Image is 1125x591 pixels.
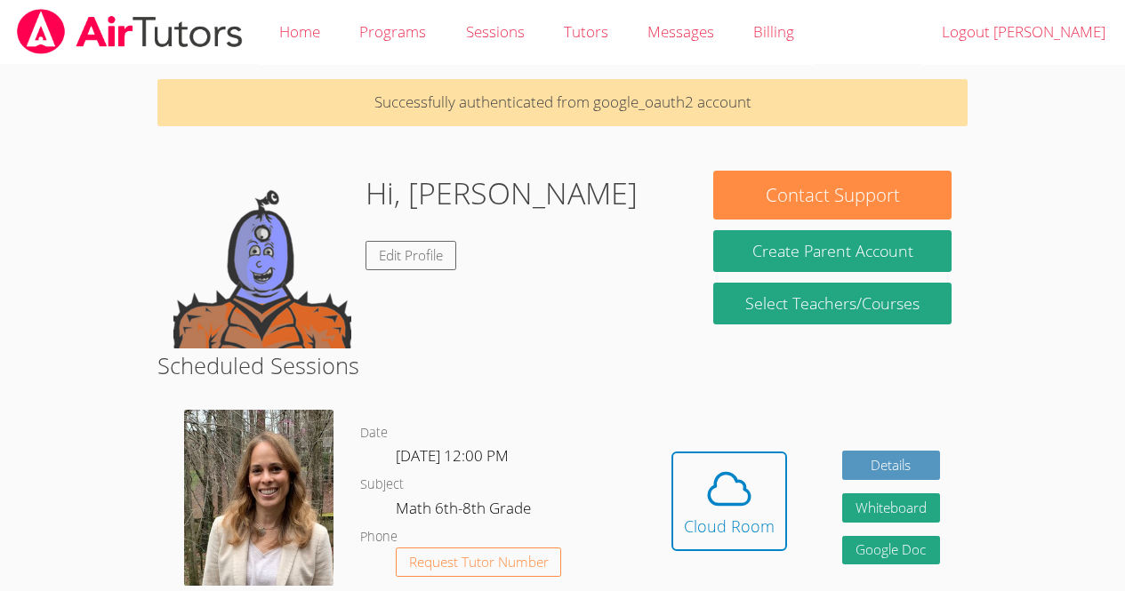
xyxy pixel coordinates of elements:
a: Edit Profile [366,241,456,270]
h1: Hi, [PERSON_NAME] [366,171,638,216]
a: Details [842,451,940,480]
span: Messages [647,21,714,42]
a: Google Doc [842,536,940,565]
h2: Scheduled Sessions [157,348,968,382]
span: [DATE] 12:00 PM [396,445,509,466]
img: default.png [173,171,351,348]
button: Cloud Room [671,451,787,551]
img: airtutors_banner-c4298cdbf04f3fff15de1276eac7730deb9818008684d7c2e4769d2f7ddbe033.png [15,9,245,54]
button: Request Tutor Number [396,547,562,577]
dt: Phone [360,526,398,548]
p: Successfully authenticated from google_oauth2 account [157,79,968,126]
dt: Subject [360,474,404,496]
button: Whiteboard [842,493,940,523]
dt: Date [360,422,388,444]
dd: Math 6th-8th Grade [396,496,534,526]
span: Request Tutor Number [409,555,549,569]
div: Cloud Room [684,514,775,539]
a: Select Teachers/Courses [713,283,951,324]
button: Create Parent Account [713,230,951,272]
img: avatar.png [184,410,333,585]
button: Contact Support [713,171,951,220]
